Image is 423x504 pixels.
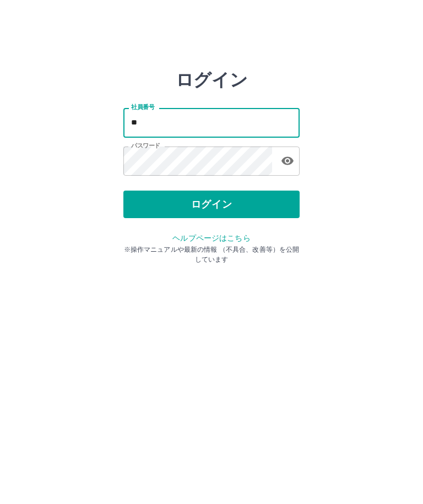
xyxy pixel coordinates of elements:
label: パスワード [131,142,160,150]
p: ※操作マニュアルや最新の情報 （不具合、改善等）を公開しています [123,245,300,264]
button: ログイン [123,191,300,218]
a: ヘルプページはこちら [172,234,250,242]
label: 社員番号 [131,103,154,111]
h2: ログイン [176,69,248,90]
